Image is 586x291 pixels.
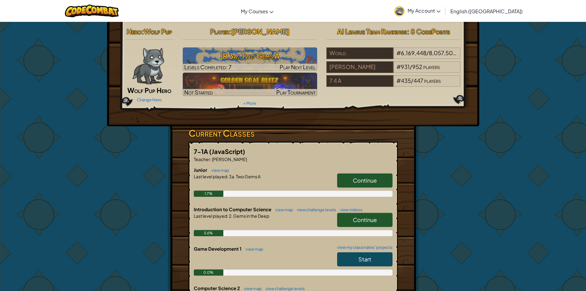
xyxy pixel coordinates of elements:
span: : 8 CodePoints [407,27,450,36]
span: Gems in the Deep [233,213,269,219]
a: view videos [337,207,362,212]
img: JR 3a: Two Gems A [183,47,317,71]
span: Continue [353,216,377,223]
span: 931 [401,63,410,70]
span: 8,057,501 [429,49,456,56]
span: Game Development 1 [194,246,242,252]
a: view my classmates' projects [334,245,393,249]
a: My Courses [238,3,277,19]
span: : [210,156,211,162]
span: players [424,77,441,84]
span: Wolf Pup [144,27,172,36]
span: 952 [412,63,422,70]
div: 5.6% [194,230,224,236]
a: view map [272,207,293,212]
span: Levels Completed: 7 [184,63,232,71]
h3: JR 3a: Two Gems A [183,49,317,63]
div: World [326,47,393,59]
a: Change Hero [137,97,162,102]
span: Start [358,256,371,263]
img: avatar [394,6,405,16]
span: [PERSON_NAME] [231,27,289,36]
span: English ([GEOGRAPHIC_DATA]) [450,8,523,14]
a: [PERSON_NAME]#931/952players [326,67,461,74]
span: My Account [408,7,440,14]
a: Play Next Level [183,47,317,71]
div: 0.0% [194,269,224,276]
span: # [397,63,401,70]
span: / [426,49,429,56]
img: CodeCombat logo [65,5,119,17]
span: Introduction to Computer Science [194,206,272,212]
div: 1.7% [194,191,224,197]
span: players [423,63,440,70]
span: Not Started [184,89,213,96]
span: 3a. [228,174,235,179]
span: Hero [127,27,142,36]
div: 7 4 A [326,75,393,87]
span: 7-1A [194,148,209,155]
span: : [227,213,228,219]
span: AI League Team Rankings [337,27,407,36]
a: Not StartedPlay Tournament [183,73,317,96]
a: view map [241,286,262,291]
span: Player [210,27,229,36]
span: 447 [413,77,423,84]
img: Golden Goal [183,73,317,96]
span: 435 [401,77,411,84]
img: wolf-pup-paper-doll.png [132,47,164,84]
a: view challenge levels [262,286,305,291]
span: 6,169,448 [401,49,426,56]
div: [PERSON_NAME] [326,61,393,73]
h3: Current Classes [189,126,398,140]
span: / [411,77,413,84]
span: Wolf Pup Hero [127,86,171,95]
span: My Courses [241,8,268,14]
a: World#6,169,448/8,057,501players [326,53,461,60]
span: Junior [194,167,208,173]
span: # [397,77,401,84]
span: : [229,27,231,36]
span: Two Gems A [235,174,261,179]
span: [PERSON_NAME] [211,156,247,162]
a: view challenge levels [294,207,336,212]
span: Teacher [194,156,210,162]
span: (JavaScript) [209,148,245,155]
span: / [410,63,412,70]
span: Play Next Level [280,63,316,71]
span: Continue [353,177,377,184]
a: + More [243,101,256,106]
a: English ([GEOGRAPHIC_DATA]) [447,3,526,19]
span: : [227,174,228,179]
a: 7 4 A#435/447players [326,81,461,88]
span: # [397,49,401,56]
span: Play Tournament [276,89,316,96]
span: 2. [228,213,233,219]
a: view map [242,247,263,252]
span: Last level played [194,213,227,219]
span: Computer Science 2 [194,285,241,291]
span: Last level played [194,174,227,179]
span: : [142,27,144,36]
a: view map [208,168,229,173]
a: My Account [391,1,444,21]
